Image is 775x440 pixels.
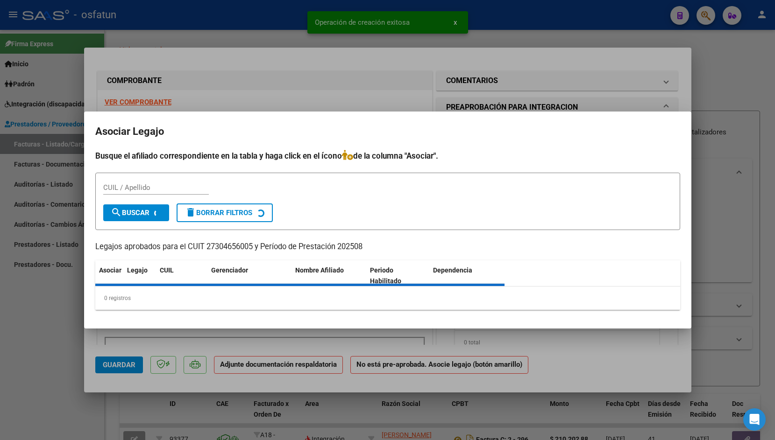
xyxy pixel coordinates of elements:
h2: Asociar Legajo [95,123,680,140]
span: Asociar [99,266,121,274]
datatable-header-cell: Legajo [123,260,156,291]
div: Open Intercom Messenger [743,408,766,431]
datatable-header-cell: CUIL [156,260,207,291]
span: Buscar [111,209,149,217]
h4: Busque el afiliado correspondiente en la tabla y haga click en el ícono de la columna "Asociar". [95,150,680,162]
datatable-header-cell: Asociar [95,260,123,291]
datatable-header-cell: Gerenciador [207,260,292,291]
mat-icon: search [111,207,122,218]
mat-icon: delete [185,207,196,218]
span: Legajo [127,266,148,274]
span: Dependencia [433,266,472,274]
datatable-header-cell: Nombre Afiliado [292,260,367,291]
span: Nombre Afiliado [295,266,344,274]
div: 0 registros [95,286,680,310]
button: Buscar [103,204,169,221]
span: CUIL [160,266,174,274]
p: Legajos aprobados para el CUIT 27304656005 y Período de Prestación 202508 [95,241,680,253]
datatable-header-cell: Dependencia [429,260,505,291]
span: Borrar Filtros [185,209,252,217]
button: Borrar Filtros [177,203,273,222]
span: Gerenciador [211,266,248,274]
datatable-header-cell: Periodo Habilitado [366,260,429,291]
span: Periodo Habilitado [370,266,401,285]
